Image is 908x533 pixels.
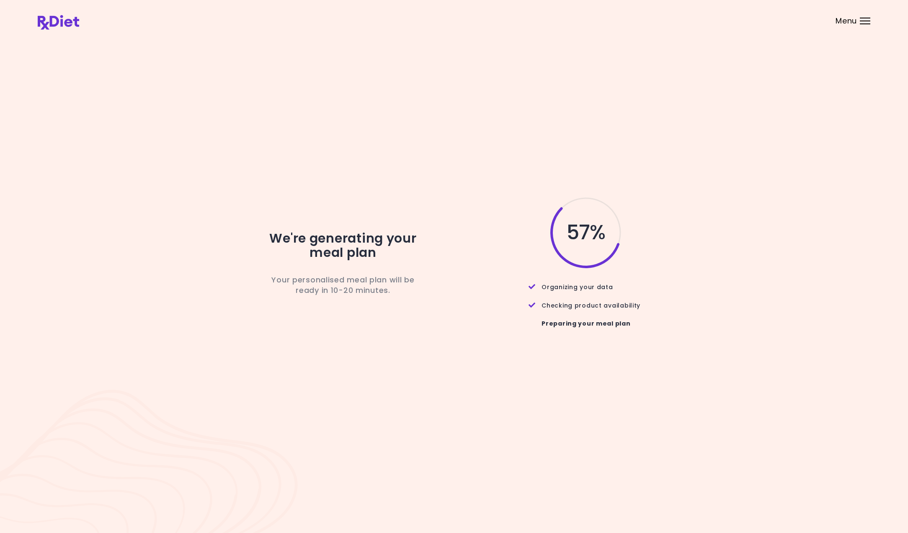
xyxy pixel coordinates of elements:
[836,17,857,25] span: Menu
[38,15,79,30] img: RxDiet
[529,310,644,337] div: Preparing your meal plan
[529,292,644,310] div: Checking product availability
[259,231,427,260] h2: We're generating your meal plan
[529,274,644,292] div: Organizing your data
[567,225,605,240] span: 57 %
[259,274,427,295] p: Your personalised meal plan will be ready in 10-20 minutes.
